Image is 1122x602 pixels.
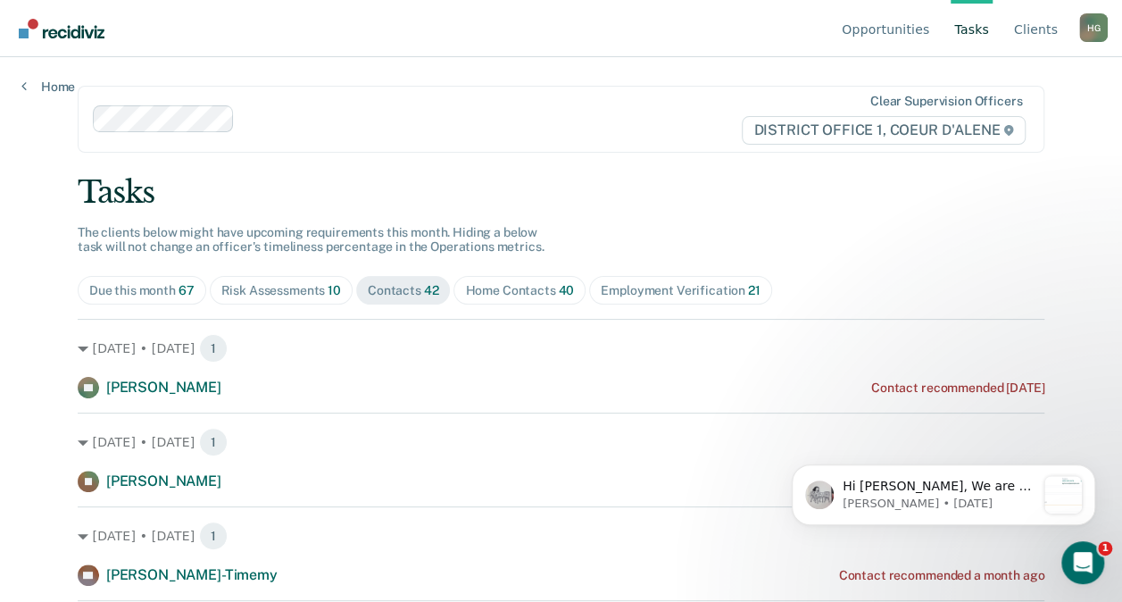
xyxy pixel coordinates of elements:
div: H G [1079,13,1108,42]
button: Profile dropdown button [1079,13,1108,42]
span: DISTRICT OFFICE 1, COEUR D'ALENE [742,116,1026,145]
div: Home Contacts [465,283,574,298]
span: 1 [199,334,228,363]
div: Employment Verification [601,283,760,298]
div: Risk Assessments [221,283,341,298]
div: Contact recommended a month ago [838,568,1044,583]
span: [PERSON_NAME] [106,472,221,489]
span: 67 [179,283,195,297]
div: [DATE] • [DATE] 1 [78,428,1044,456]
span: 21 [748,283,760,297]
div: Tasks [78,174,1044,211]
img: Recidiviz [19,19,104,38]
span: 1 [1098,541,1112,556]
div: Contact recommended [DATE] [871,380,1044,396]
div: Contacts [368,283,439,298]
div: [DATE] • [DATE] 1 [78,334,1044,363]
iframe: Intercom notifications message [765,429,1122,554]
iframe: Intercom live chat [1061,541,1104,584]
div: Due this month [89,283,195,298]
span: 42 [424,283,439,297]
div: Clear supervision officers [870,94,1022,109]
div: [DATE] • [DATE] 1 [78,522,1044,550]
span: 1 [199,522,228,550]
p: Message from Kim, sent 2w ago [78,67,270,83]
span: Hi [PERSON_NAME], We are so excited to announce a brand new feature: AI case note search! 📣 Findi... [78,50,270,508]
span: 10 [328,283,341,297]
span: [PERSON_NAME]-Timemy [106,566,278,583]
span: 1 [199,428,228,456]
span: [PERSON_NAME] [106,379,221,396]
span: The clients below might have upcoming requirements this month. Hiding a below task will not chang... [78,225,544,255]
a: Home [21,79,75,95]
span: 40 [558,283,574,297]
